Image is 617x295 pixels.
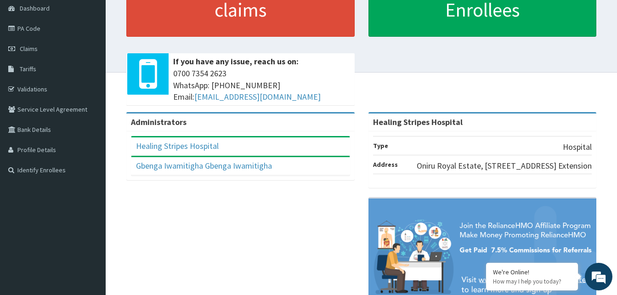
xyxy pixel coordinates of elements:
[373,142,388,150] b: Type
[493,278,571,285] p: How may I help you today?
[20,4,50,12] span: Dashboard
[136,141,219,151] a: Healing Stripes Hospital
[373,160,398,169] b: Address
[563,141,592,153] p: Hospital
[20,45,38,53] span: Claims
[417,160,592,172] p: Oniru Royal Estate, [STREET_ADDRESS] Extension
[20,65,36,73] span: Tariffs
[194,91,321,102] a: [EMAIL_ADDRESS][DOMAIN_NAME]
[173,68,350,103] span: 0700 7354 2623 WhatsApp: [PHONE_NUMBER] Email:
[136,160,272,171] a: Gbenga Iwamitigha Gbenga Iwamitigha
[131,117,187,127] b: Administrators
[173,56,299,67] b: If you have any issue, reach us on:
[493,268,571,276] div: We're Online!
[373,117,463,127] strong: Healing Stripes Hospital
